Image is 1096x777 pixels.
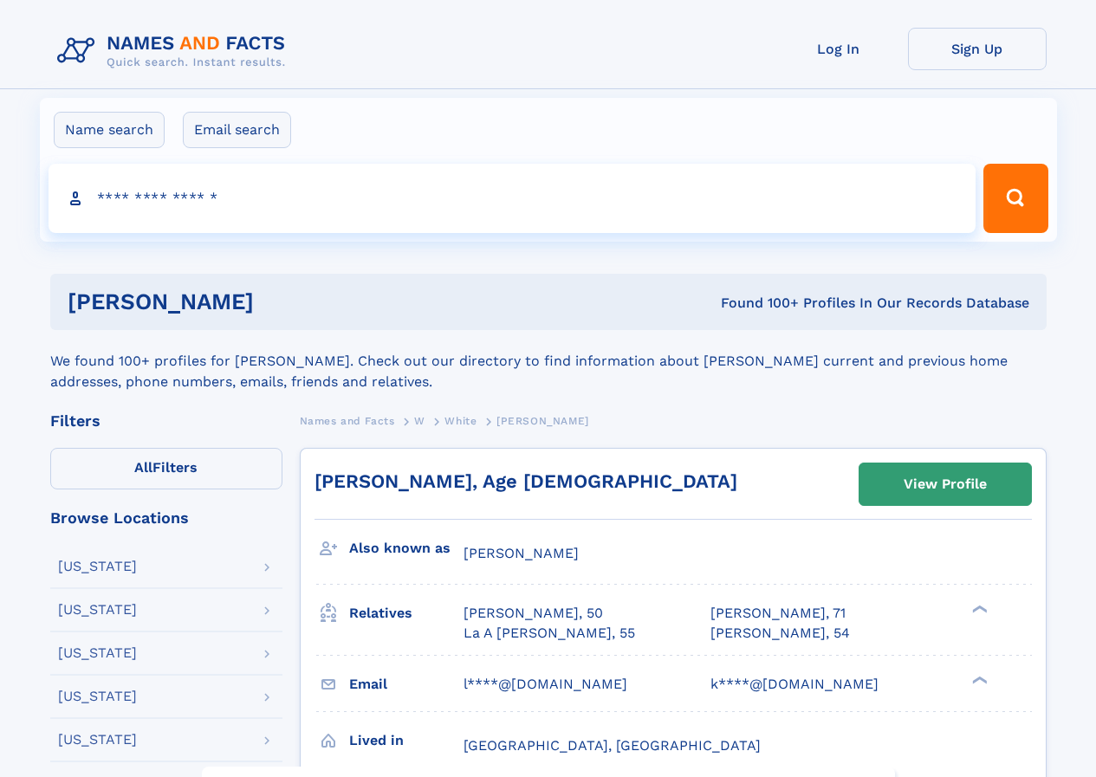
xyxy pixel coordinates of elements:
[349,670,464,699] h3: Email
[50,448,282,489] label: Filters
[444,410,477,431] a: White
[969,604,989,615] div: ❯
[300,410,395,431] a: Names and Facts
[50,510,282,526] div: Browse Locations
[414,410,425,431] a: W
[134,459,152,476] span: All
[68,291,488,313] h1: [PERSON_NAME]
[983,164,1047,233] button: Search Button
[49,164,976,233] input: search input
[349,534,464,563] h3: Also known as
[464,545,579,561] span: [PERSON_NAME]
[58,560,137,573] div: [US_STATE]
[349,599,464,628] h3: Relatives
[183,112,291,148] label: Email search
[50,413,282,429] div: Filters
[487,294,1029,313] div: Found 100+ Profiles In Our Records Database
[58,603,137,617] div: [US_STATE]
[859,463,1031,505] a: View Profile
[464,624,635,643] a: La A [PERSON_NAME], 55
[904,464,987,504] div: View Profile
[315,470,737,492] a: [PERSON_NAME], Age [DEMOGRAPHIC_DATA]
[710,624,850,643] a: [PERSON_NAME], 54
[349,726,464,755] h3: Lived in
[496,415,589,427] span: [PERSON_NAME]
[464,737,761,754] span: [GEOGRAPHIC_DATA], [GEOGRAPHIC_DATA]
[908,28,1047,70] a: Sign Up
[414,415,425,427] span: W
[969,674,989,685] div: ❯
[58,733,137,747] div: [US_STATE]
[444,415,477,427] span: White
[58,646,137,660] div: [US_STATE]
[464,604,603,623] a: [PERSON_NAME], 50
[50,28,300,74] img: Logo Names and Facts
[54,112,165,148] label: Name search
[50,330,1047,392] div: We found 100+ profiles for [PERSON_NAME]. Check out our directory to find information about [PERS...
[710,604,846,623] a: [PERSON_NAME], 71
[769,28,908,70] a: Log In
[58,690,137,703] div: [US_STATE]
